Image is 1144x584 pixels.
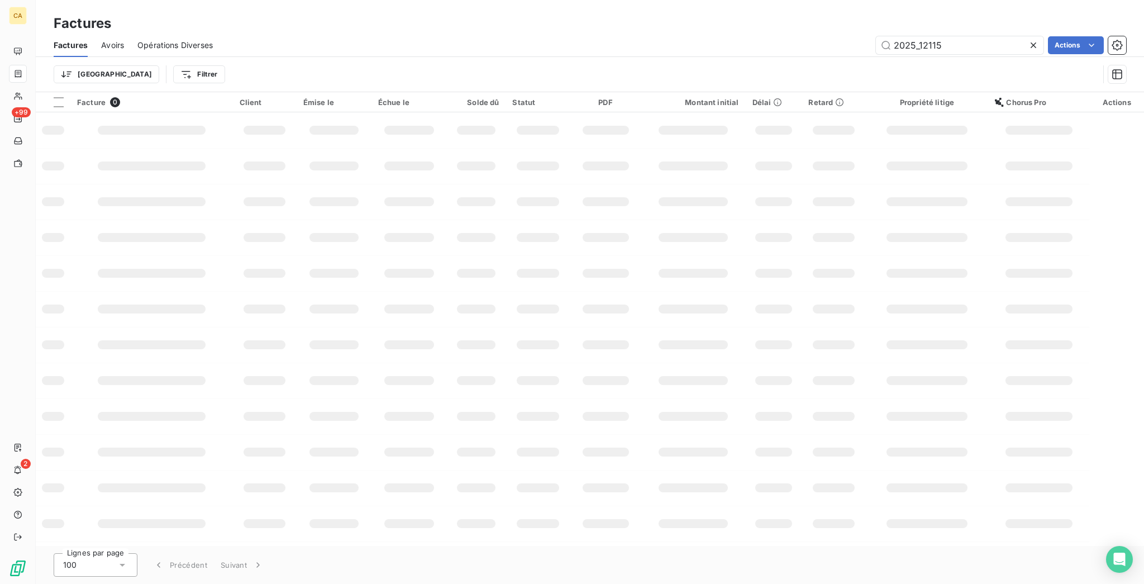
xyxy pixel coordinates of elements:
span: Opérations Diverses [137,40,213,51]
button: Suivant [214,553,270,577]
div: Émise le [303,98,365,107]
span: Avoirs [101,40,124,51]
div: CA [9,7,27,25]
h3: Factures [54,13,111,34]
button: [GEOGRAPHIC_DATA] [54,65,159,83]
div: Propriété litige [873,98,982,107]
div: Open Intercom Messenger [1106,546,1133,573]
input: Rechercher [876,36,1043,54]
div: Montant initial [647,98,738,107]
button: Précédent [146,553,214,577]
div: PDF [577,98,634,107]
span: 100 [63,559,77,571]
button: Actions [1048,36,1104,54]
div: Client [240,98,290,107]
span: +99 [12,107,31,117]
span: Facture [77,98,106,107]
div: Solde dû [454,98,499,107]
div: Échue le [378,98,440,107]
div: Retard [808,98,859,107]
span: 2 [21,459,31,469]
span: 0 [110,97,120,107]
img: Logo LeanPay [9,559,27,577]
div: Actions [1096,98,1137,107]
div: Délai [752,98,795,107]
span: Factures [54,40,88,51]
button: Filtrer [173,65,225,83]
div: Statut [512,98,563,107]
div: Chorus Pro [995,98,1083,107]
